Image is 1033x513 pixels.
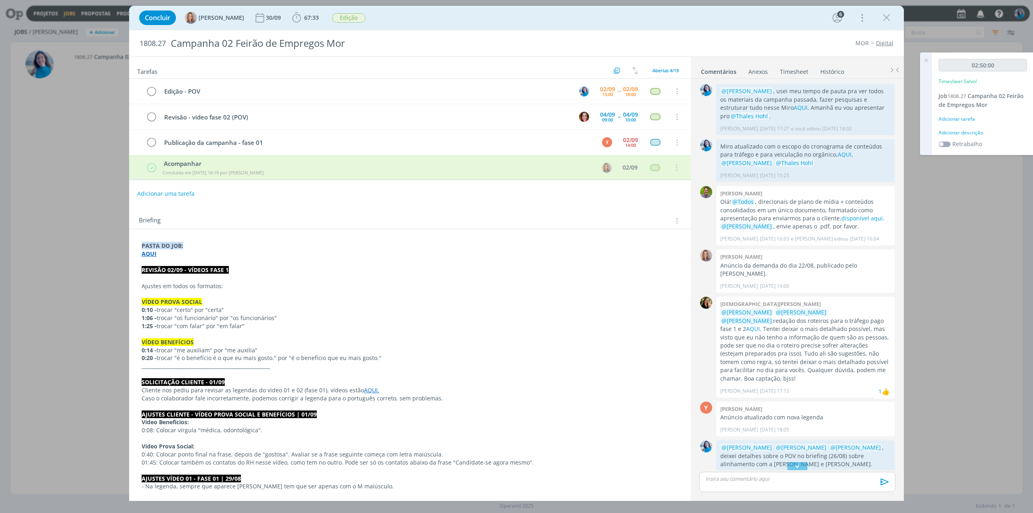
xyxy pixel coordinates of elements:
a: AQUI [142,250,157,258]
p: 0:08: Colocar vírgula "médica, odontológica". [142,426,678,434]
p: [PERSON_NAME] [720,283,758,290]
div: Adicionar descrição [939,129,1027,136]
strong: Vídeo Prova Social: [142,442,194,450]
div: Elisa Simon [882,387,890,396]
strong: _____________________________________________________ [142,362,270,370]
div: 14:00 [625,143,636,147]
p: [PERSON_NAME] [720,172,758,179]
div: Revisão - vídeo fase 02 (POV) [161,112,571,122]
strong: 0:14 - [142,346,157,354]
p: [PERSON_NAME] [720,125,758,132]
span: @[PERSON_NAME] [721,317,772,325]
a: Histórico [820,64,845,76]
div: 09:00 [602,117,613,122]
span: Tarefas [137,66,157,75]
button: Concluir [139,10,176,25]
strong: Vídeo Benefícios: [142,418,189,426]
a: Job1808.27Campanha 02 Feirão de Empregos Mor [939,92,1024,109]
div: 1 [878,387,882,396]
button: 67:33 [290,11,321,24]
p: trocar "certo" por "certa" [142,306,678,314]
span: @[PERSON_NAME] [721,222,772,230]
b: [PERSON_NAME] [720,190,762,197]
p: 01:45: Colocar também os contatos do RH nesse vídeo, como tem no outro. Pode ser só os contatos a... [142,459,678,467]
span: @Thales Hohl [731,112,768,120]
div: 30/09 [266,15,282,21]
p: - Na legenda, sempre que aparece [PERSON_NAME] tem que ser apenas com o M maiúsculo. [142,482,678,490]
p: , deixei detalhes sobre o POV no briefing (26/08) sobre alinhamento com a [PERSON_NAME] e [PERSON... [720,444,891,468]
strong: 1:06 - [142,314,157,322]
p: trocar "com falar" por "em falar" [142,322,678,330]
strong: VÍDEO BENEFÍCIOS [142,338,194,346]
p: Anúncio da demanda do dia 22/08, publicado pelo [PERSON_NAME]. [720,262,891,278]
span: Abertas 4/19 [652,67,679,73]
span: 67:33 [304,14,319,21]
strong: SOLICITAÇÃO CLIENTE - 01/09 [142,378,225,386]
div: Acompanhar [161,159,594,168]
span: [DATE] 14:00 [760,283,789,290]
div: Anexos [749,68,768,76]
button: Edição [332,13,366,23]
span: -- [618,114,620,119]
button: Y [601,136,613,149]
div: 6 [837,11,844,18]
a: Timesheet [780,64,809,76]
b: [DEMOGRAPHIC_DATA][PERSON_NAME] [720,300,821,308]
span: [DATE] 16:03 [760,235,789,243]
span: Briefing [139,216,161,226]
span: [DATE] 18:05 [760,426,789,433]
a: Digital [876,39,893,47]
p: Anúncio atualizado com nova legenda [720,413,891,421]
img: E [700,440,712,452]
button: B [578,111,590,123]
span: 1808.27 [140,39,166,48]
img: E [700,139,712,151]
span: e você editou [791,125,821,132]
div: Edição - POV [161,86,571,96]
a: Comentários [701,64,737,76]
p: [PERSON_NAME] [720,235,758,243]
a: AQUI [746,325,760,333]
img: arrow-down-up.svg [632,67,638,74]
p: Timesheet Salvo! [939,78,977,85]
a: AQUI [838,151,851,158]
strong: AJUSTES CLIENTE - VÍDEO PROVA SOCIAL E BENEFÍCIOS | 01/09 [142,410,317,418]
strong: 0:20 - [142,354,157,362]
span: @[PERSON_NAME] [830,444,881,451]
p: Ajustes em todos os formatos: [142,282,678,290]
div: 02/09 [623,86,638,92]
strong: PASTA DO JOB: [142,242,183,249]
button: 6 [831,11,844,24]
button: Adicionar uma tarefa [137,186,195,201]
span: [DATE] 18:02 [822,125,852,132]
button: E [578,85,590,97]
strong: 1:25 - [142,322,157,330]
div: Publicação da campanha - fase 01 [161,138,594,148]
p: Miro atualizado com o escopo do cronograma de conteúdos para tráfego e para veiculação no orgânic... [720,142,891,159]
strong: VÍDEO PROVA SOCIAL [142,298,202,306]
div: Campanha 02 Feirão de Empregos Mor [167,34,576,53]
p: [PERSON_NAME] [720,426,758,433]
span: [DATE] 17:27 [760,125,789,132]
span: @[PERSON_NAME] [776,308,826,316]
span: @Thales Hohl [776,159,813,167]
p: trocar "é o benefício é o que eu mais gosto." por "é o benefício que eu mais gosto." [142,354,678,362]
div: 02/09 [600,86,615,92]
span: 1808.27 [947,92,966,100]
p: Olá! , direcionais de plano de mídia + conteúdos consolidados em um único documento, formatado co... [720,198,891,231]
span: @[PERSON_NAME] [776,444,826,451]
img: C [700,297,712,309]
img: E [579,86,589,96]
p: trocar "os funcionário" por "os funcionários" [142,314,678,322]
b: [PERSON_NAME] [720,253,762,260]
img: E [700,84,712,96]
span: [DATE] 17:15 [760,387,789,395]
span: Concluir [145,15,170,21]
p: trocar "me auxiliam" por "me auxilia" [142,346,678,354]
strong: 0:10 - [142,306,157,314]
span: Campanha 02 Feirão de Empregos Mor [939,92,1024,109]
div: 18:00 [625,92,636,96]
div: 04/09 [623,112,638,117]
p: - Ajustar a locução da primeira frase, está muito pra baixo o tom. [142,490,678,498]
